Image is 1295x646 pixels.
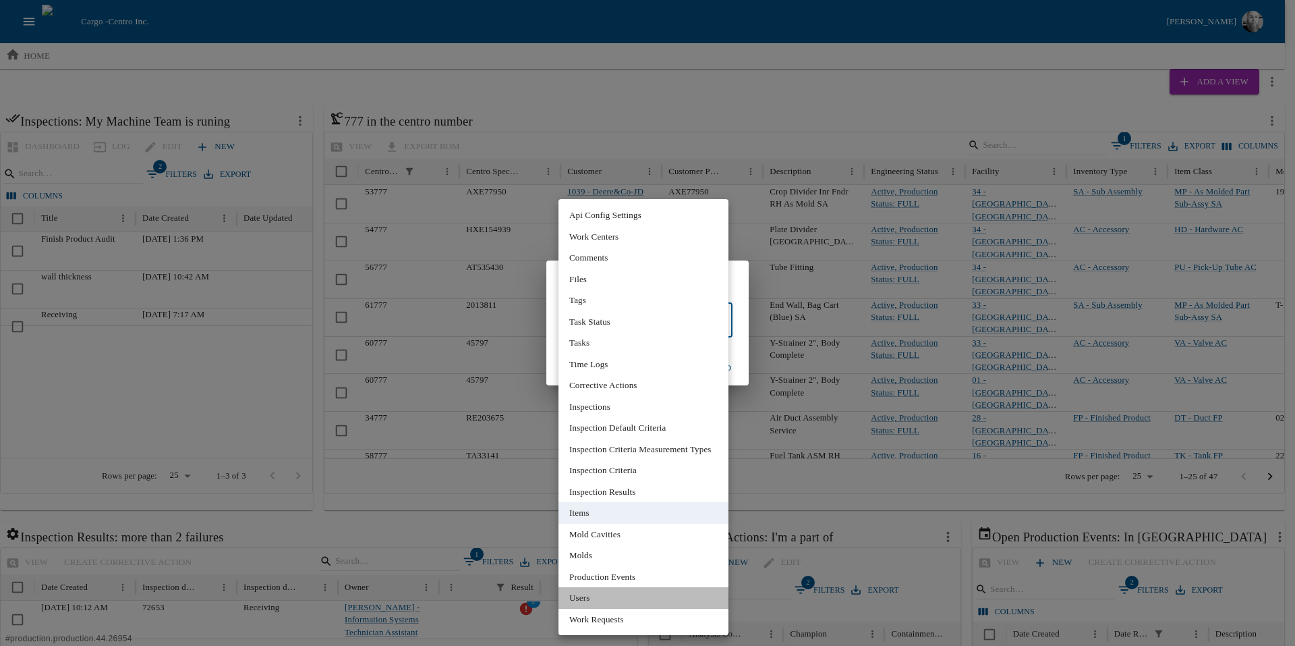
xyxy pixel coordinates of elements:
[558,481,728,503] li: Inspection Results
[558,566,728,588] li: Production Events
[558,247,728,269] li: Comments
[558,417,728,439] li: Inspection Default Criteria
[558,269,728,290] li: Files
[558,332,728,354] li: Tasks
[558,524,728,545] li: Mold Cavities
[558,439,728,460] li: Inspection Criteria Measurement Types
[558,311,728,333] li: Task Status
[558,502,728,524] li: Items
[558,609,728,630] li: Work Requests
[558,290,728,311] li: Tags
[558,205,728,226] li: Api Config Settings
[558,545,728,566] li: Molds
[558,460,728,481] li: Inspection Criteria
[558,587,728,609] li: Users
[558,226,728,248] li: Work Centers
[558,396,728,418] li: Inspections
[558,354,728,375] li: Time Logs
[558,375,728,396] li: Corrective Actions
